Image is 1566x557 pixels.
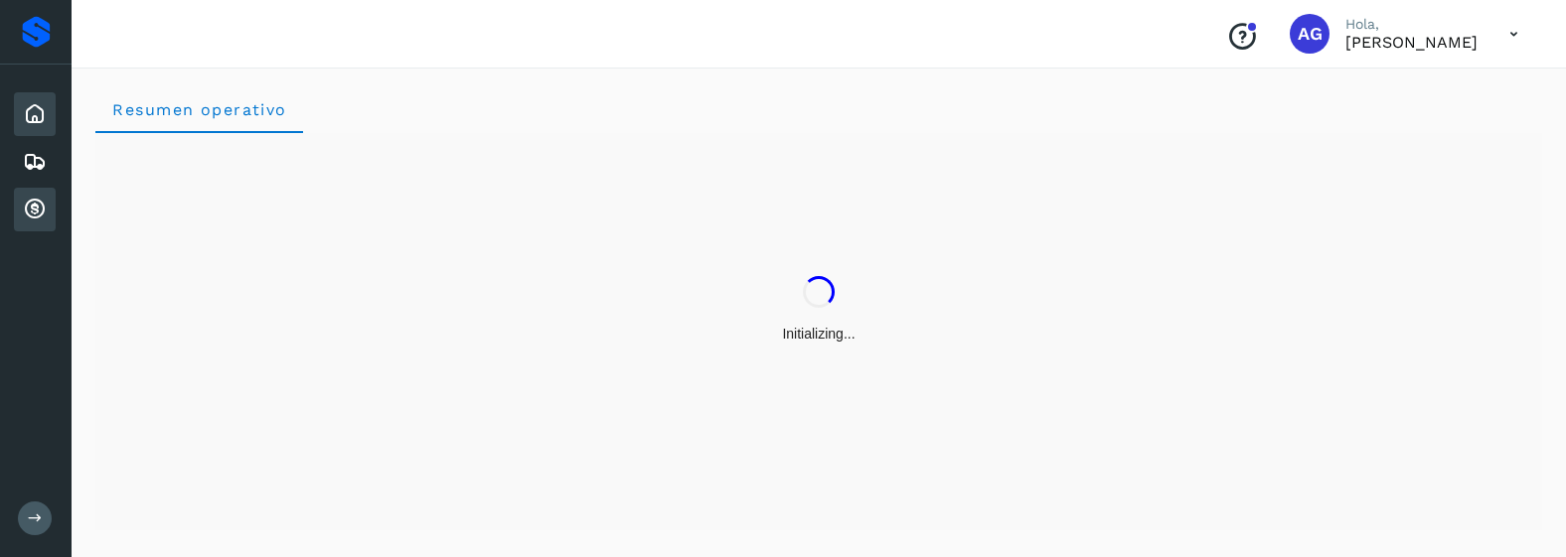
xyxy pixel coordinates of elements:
[111,100,287,119] span: Resumen operativo
[14,140,56,184] div: Embarques
[14,92,56,136] div: Inicio
[1345,33,1478,52] p: ALVARO GUZMAN GUZMAN
[14,188,56,231] div: Cuentas por cobrar
[1345,16,1478,33] p: Hola,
